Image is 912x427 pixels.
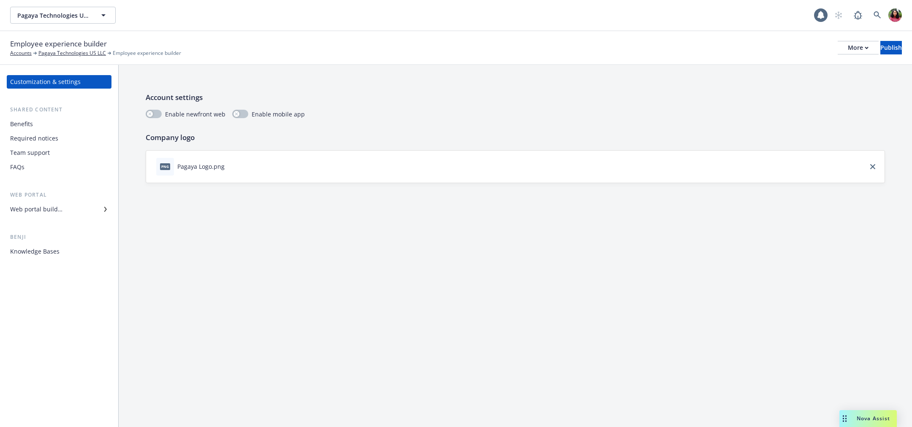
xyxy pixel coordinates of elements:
a: Search [869,7,886,24]
a: close [868,162,878,172]
p: Account settings [146,92,885,103]
img: photo [888,8,902,22]
div: Drag to move [839,410,850,427]
button: Nova Assist [839,410,897,427]
a: FAQs [7,160,111,174]
span: Enable newfront web [165,110,225,119]
div: Benji [7,233,111,241]
p: Company logo [146,132,885,143]
button: Publish [880,41,902,54]
a: Customization & settings [7,75,111,89]
a: Report a Bug [850,7,866,24]
span: Nova Assist [857,415,890,422]
div: Benefits [10,117,33,131]
span: png [160,163,170,170]
a: Team support [7,146,111,159]
a: Web portal builder [7,203,111,216]
div: More [848,41,869,54]
div: FAQs [10,160,24,174]
div: Shared content [7,105,111,114]
a: Accounts [10,49,32,57]
button: Pagaya Technologies US LLC [10,7,116,24]
span: Employee experience builder [10,38,107,49]
a: Knowledge Bases [7,245,111,258]
div: Web portal builder [10,203,62,216]
a: Required notices [7,132,111,145]
a: Benefits [7,117,111,131]
span: Pagaya Technologies US LLC [17,11,90,20]
a: Start snowing [830,7,847,24]
div: Customization & settings [10,75,81,89]
div: Required notices [10,132,58,145]
div: Web portal [7,191,111,199]
span: Employee experience builder [113,49,181,57]
span: Enable mobile app [252,110,305,119]
div: Knowledge Bases [10,245,60,258]
a: Pagaya Technologies US LLC [38,49,106,57]
div: Pagaya Logo.png [177,162,225,171]
button: More [838,41,879,54]
button: download file [228,162,235,171]
div: Team support [10,146,50,159]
